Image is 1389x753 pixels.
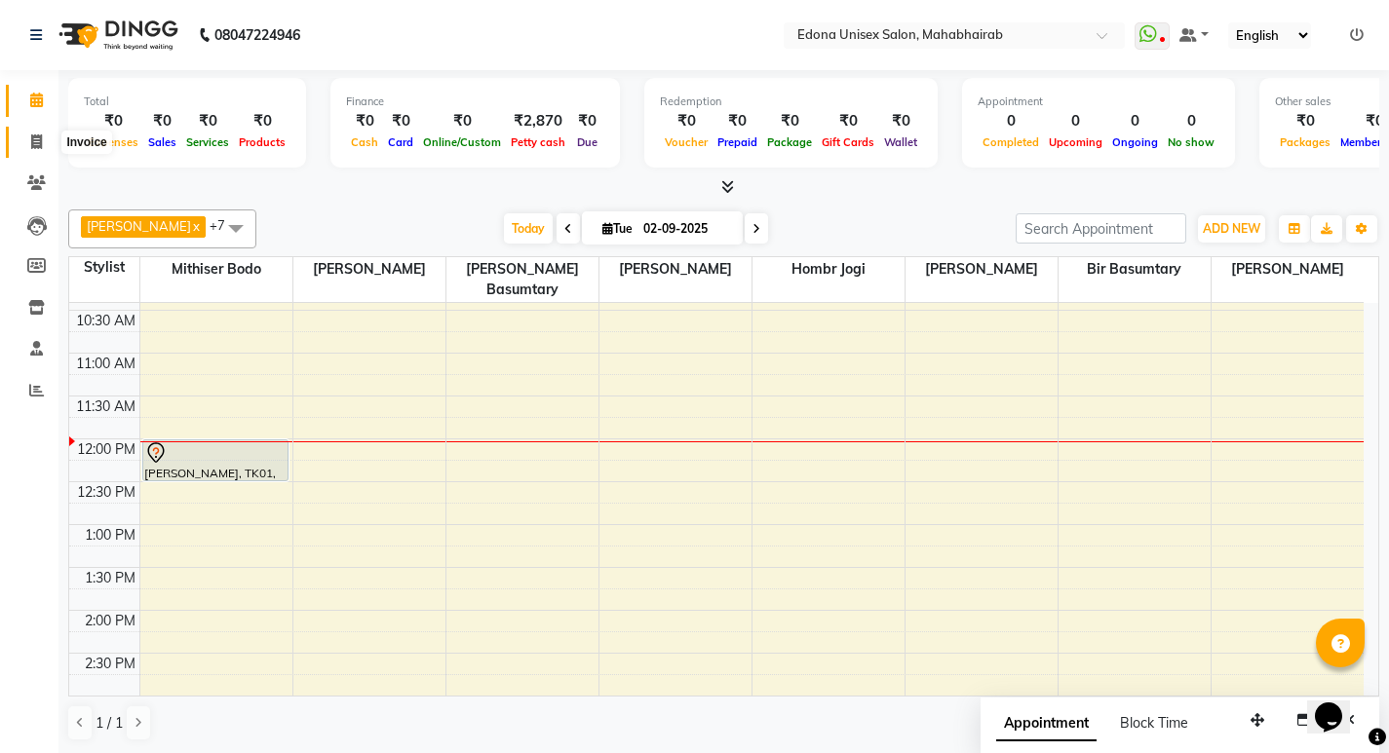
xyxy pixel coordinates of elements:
[506,135,570,149] span: Petty cash
[84,110,143,132] div: ₹0
[72,354,139,374] div: 11:00 AM
[69,257,139,278] div: Stylist
[978,135,1044,149] span: Completed
[978,110,1044,132] div: 0
[1059,257,1211,282] span: Bir Basumtary
[713,135,762,149] span: Prepaid
[660,94,922,110] div: Redemption
[143,110,181,132] div: ₹0
[599,257,752,282] span: [PERSON_NAME]
[1212,257,1365,282] span: [PERSON_NAME]
[181,135,234,149] span: Services
[504,213,553,244] span: Today
[293,257,445,282] span: [PERSON_NAME]
[84,94,290,110] div: Total
[637,214,735,244] input: 2025-09-02
[346,110,383,132] div: ₹0
[1275,110,1335,132] div: ₹0
[73,439,139,460] div: 12:00 PM
[1163,110,1219,132] div: 0
[752,257,905,282] span: Hombr Jogi
[96,713,123,734] span: 1 / 1
[81,525,139,546] div: 1:00 PM
[87,218,191,234] span: [PERSON_NAME]
[906,257,1058,282] span: [PERSON_NAME]
[1307,675,1370,734] iframe: chat widget
[1044,110,1107,132] div: 0
[181,110,234,132] div: ₹0
[1120,714,1188,732] span: Block Time
[234,135,290,149] span: Products
[1203,221,1260,236] span: ADD NEW
[572,135,602,149] span: Due
[1107,110,1163,132] div: 0
[762,135,817,149] span: Package
[346,94,604,110] div: Finance
[143,135,181,149] span: Sales
[214,8,300,62] b: 08047224946
[660,110,713,132] div: ₹0
[346,135,383,149] span: Cash
[81,611,139,631] div: 2:00 PM
[418,135,506,149] span: Online/Custom
[1163,135,1219,149] span: No show
[879,110,922,132] div: ₹0
[81,568,139,588] div: 1:30 PM
[383,110,418,132] div: ₹0
[73,482,139,503] div: 12:30 PM
[1107,135,1163,149] span: Ongoing
[143,440,288,480] div: [PERSON_NAME], TK01, 12:00 PM-12:30 PM, Hair SPA
[817,135,879,149] span: Gift Cards
[72,311,139,331] div: 10:30 AM
[72,396,139,417] div: 11:30 AM
[713,110,762,132] div: ₹0
[996,706,1097,741] span: Appointment
[418,110,506,132] div: ₹0
[598,221,637,236] span: Tue
[817,110,879,132] div: ₹0
[383,135,418,149] span: Card
[879,135,922,149] span: Wallet
[50,8,183,62] img: logo
[1275,135,1335,149] span: Packages
[446,257,598,302] span: [PERSON_NAME] Basumtary
[1198,215,1265,243] button: ADD NEW
[762,110,817,132] div: ₹0
[660,135,713,149] span: Voucher
[234,110,290,132] div: ₹0
[61,131,111,154] div: Invoice
[1016,213,1186,244] input: Search Appointment
[191,218,200,234] a: x
[81,654,139,674] div: 2:30 PM
[978,94,1219,110] div: Appointment
[1044,135,1107,149] span: Upcoming
[506,110,570,132] div: ₹2,870
[210,217,240,233] span: +7
[140,257,292,282] span: Mithiser Bodo
[570,110,604,132] div: ₹0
